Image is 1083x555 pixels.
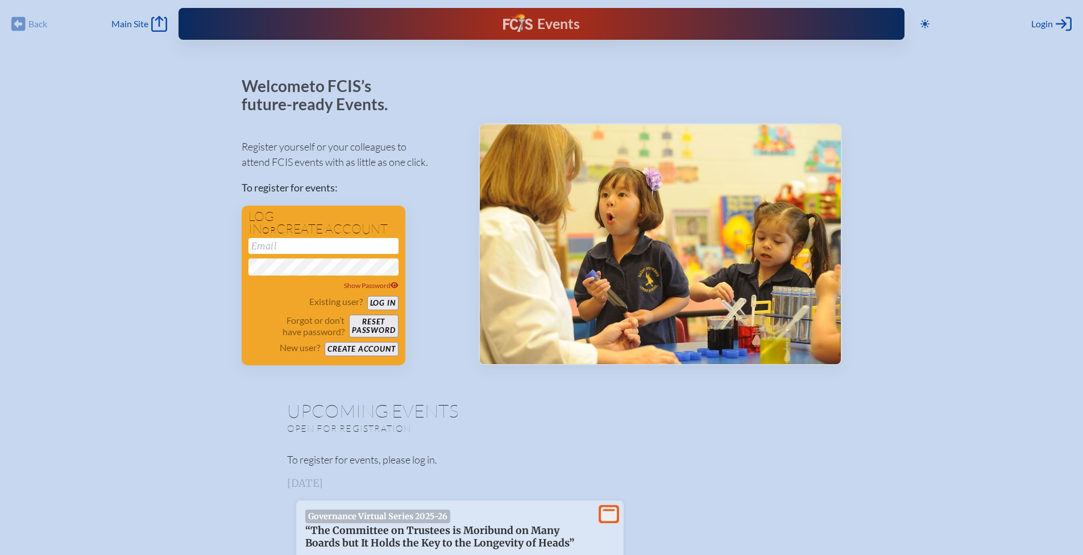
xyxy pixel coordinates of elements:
a: Main Site [111,16,167,32]
p: Forgot or don’t have password? [248,315,345,337]
h1: Upcoming Events [287,402,796,420]
p: Register yourself or your colleagues to attend FCIS events with as little as one click. [242,139,460,170]
span: “The Committee on Trustees is Moribund on Many Boards but It Holds the Key to the Longevity of He... [305,524,574,549]
h1: Log in create account [248,210,399,236]
button: Log in [367,296,399,310]
span: Main Site [111,18,148,30]
img: Events [480,124,841,364]
button: Create account [325,342,398,356]
button: Resetpassword [349,315,398,337]
span: Governance Virtual Series 2025-26 [305,510,451,523]
input: Email [248,238,399,254]
p: Welcome to FCIS’s future-ready Events. [242,77,401,113]
p: Open for registration [287,423,587,434]
span: Show Password [344,281,399,290]
p: To register for events: [242,180,460,195]
span: or [262,224,276,236]
p: Existing user? [309,296,363,307]
p: To register for events, please log in. [287,452,796,468]
div: FCIS Events — Future ready [378,14,704,34]
span: Login [1031,18,1053,30]
h3: [DATE] [287,478,796,489]
p: New user? [280,342,320,353]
